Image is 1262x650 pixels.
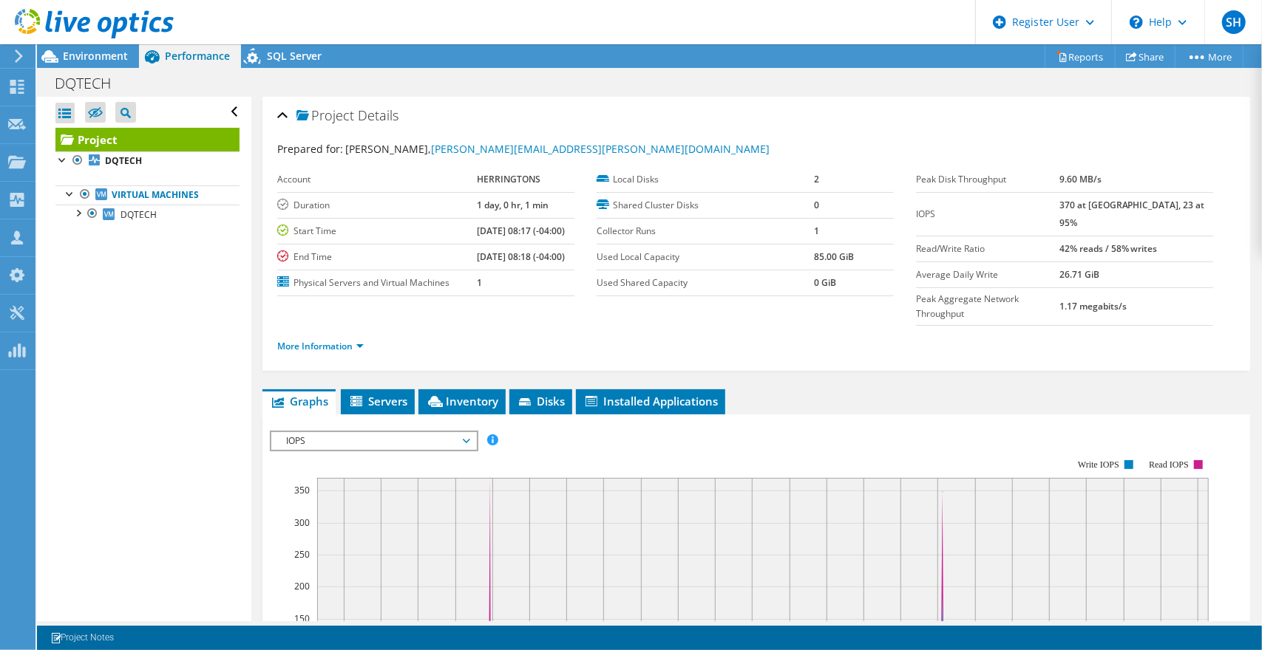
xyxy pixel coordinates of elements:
[814,225,819,237] b: 1
[1130,16,1143,29] svg: \n
[597,198,815,213] label: Shared Cluster Disks
[279,432,469,450] span: IOPS
[277,142,343,156] label: Prepared for:
[477,173,540,185] b: HERRINGTONS
[55,128,240,151] a: Project
[1059,173,1102,185] b: 9.60 MB/s
[477,250,565,263] b: [DATE] 08:18 (-04:00)
[165,49,230,63] span: Performance
[814,199,819,211] b: 0
[1059,199,1205,229] b: 370 at [GEOGRAPHIC_DATA], 23 at 95%
[105,154,142,167] b: DQTECH
[294,548,310,561] text: 250
[814,276,836,289] b: 0 GiB
[1045,45,1116,68] a: Reports
[1175,45,1244,68] a: More
[477,276,482,289] b: 1
[348,394,407,408] span: Servers
[916,267,1059,282] label: Average Daily Write
[277,340,364,352] a: More Information
[583,394,718,408] span: Installed Applications
[1222,10,1246,34] span: SH
[597,250,815,264] label: Used Local Capacity
[597,276,815,290] label: Used Shared Capacity
[477,225,565,237] b: [DATE] 08:17 (-04:00)
[294,612,310,625] text: 150
[277,198,477,213] label: Duration
[814,250,854,263] b: 85.00 GiB
[916,242,1059,256] label: Read/Write Ratio
[294,580,310,592] text: 200
[48,75,134,92] h1: DQTECH
[431,142,770,156] a: [PERSON_NAME][EMAIL_ADDRESS][PERSON_NAME][DOMAIN_NAME]
[597,224,815,239] label: Collector Runs
[40,629,124,647] a: Project Notes
[277,172,477,187] label: Account
[1059,300,1127,312] b: 1.17 megabits/s
[294,484,310,496] text: 350
[277,276,477,290] label: Physical Servers and Virtual Machines
[814,173,819,185] b: 2
[55,151,240,171] a: DQTECH
[1059,268,1099,281] b: 26.71 GiB
[277,250,477,264] label: End Time
[597,172,815,187] label: Local Disks
[916,292,1059,321] label: Peak Aggregate Network Throughput
[63,49,128,63] span: Environment
[916,207,1059,222] label: IOPS
[916,172,1059,187] label: Peak Disk Throughput
[1115,45,1176,68] a: Share
[517,394,565,408] span: Disks
[277,224,477,239] label: Start Time
[426,394,498,408] span: Inventory
[55,205,240,224] a: DQTECH
[121,208,157,221] span: DQTECH
[358,106,398,124] span: Details
[345,142,770,156] span: [PERSON_NAME],
[1078,459,1119,470] text: Write IOPS
[477,199,549,211] b: 1 day, 0 hr, 1 min
[267,49,322,63] span: SQL Server
[270,394,328,408] span: Graphs
[294,516,310,529] text: 300
[1059,242,1158,255] b: 42% reads / 58% writes
[1149,459,1189,470] text: Read IOPS
[55,185,240,205] a: Virtual Machines
[296,109,354,123] span: Project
